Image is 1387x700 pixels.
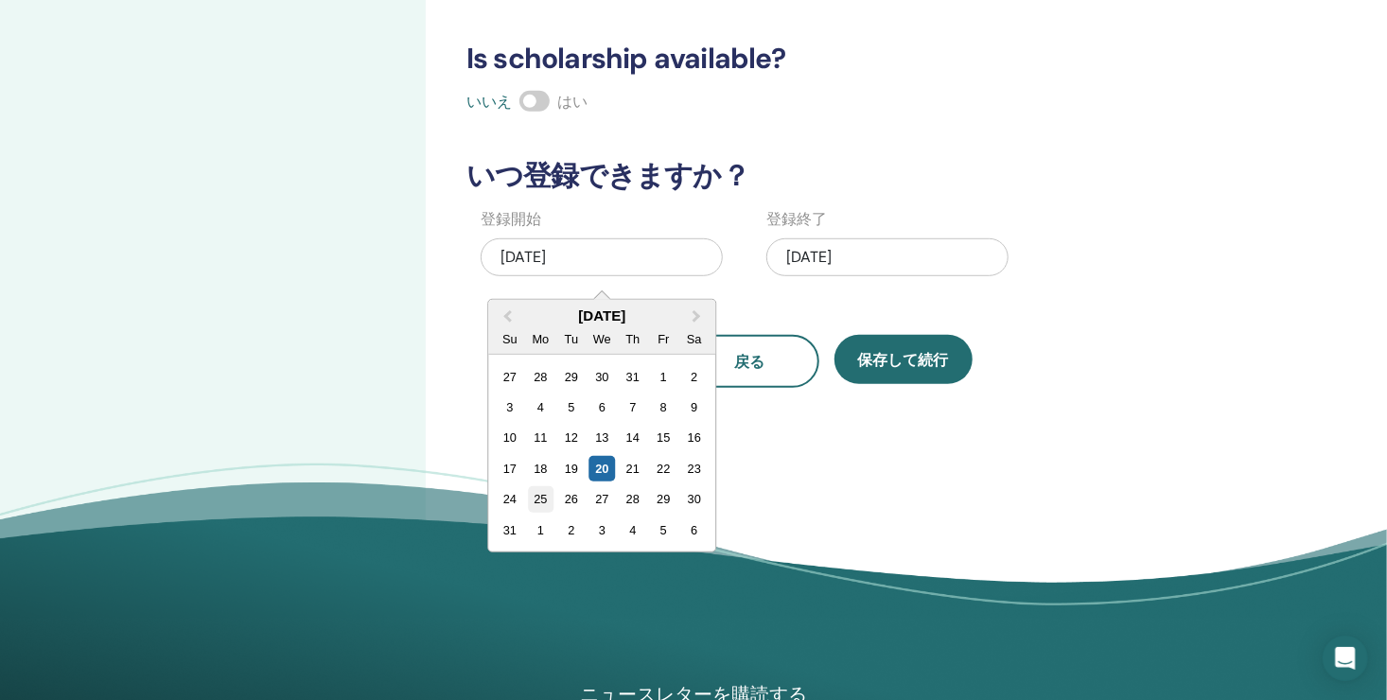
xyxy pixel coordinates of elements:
div: Choose Wednesday, August 13th, 2025 [589,425,615,450]
div: Choose Wednesday, August 20th, 2025 [589,456,615,481]
div: Choose Thursday, August 14th, 2025 [620,425,645,450]
div: Choose Thursday, September 4th, 2025 [620,517,645,543]
div: Choose Thursday, August 7th, 2025 [620,394,645,420]
div: Choose Saturday, September 6th, 2025 [681,517,707,543]
label: 登録開始 [481,208,541,231]
div: Choose Monday, August 18th, 2025 [528,456,553,481]
div: Sa [681,326,707,352]
div: Choose Tuesday, August 12th, 2025 [558,425,584,450]
button: 戻る [681,335,819,388]
div: Choose Sunday, August 24th, 2025 [497,486,522,512]
div: Month August, 2025 [495,361,710,546]
div: Choose Monday, September 1st, 2025 [528,517,553,543]
div: Choose Tuesday, August 26th, 2025 [558,486,584,512]
div: Choose Friday, September 5th, 2025 [651,517,676,543]
div: Choose Monday, August 25th, 2025 [528,486,553,512]
div: [DATE] [488,307,715,324]
div: Choose Monday, August 11th, 2025 [528,425,553,450]
div: Tu [558,326,584,352]
div: Choose Tuesday, August 19th, 2025 [558,456,584,481]
div: Choose Friday, August 15th, 2025 [651,425,676,450]
div: Choose Wednesday, September 3rd, 2025 [589,517,615,543]
div: Su [497,326,522,352]
div: Choose Tuesday, July 29th, 2025 [558,364,584,390]
div: Choose Saturday, August 23rd, 2025 [681,456,707,481]
button: Previous Month [490,302,520,332]
div: Choose Sunday, July 27th, 2025 [497,364,522,390]
label: 登録終了 [766,208,827,231]
span: いいえ [466,92,512,112]
div: Choose Sunday, August 3rd, 2025 [497,394,522,420]
div: Choose Saturday, August 30th, 2025 [681,486,707,512]
div: [DATE] [481,238,723,276]
div: Choose Saturday, August 9th, 2025 [681,394,707,420]
div: Choose Tuesday, September 2nd, 2025 [558,517,584,543]
div: Choose Wednesday, July 30th, 2025 [589,364,615,390]
div: Choose Sunday, August 31st, 2025 [497,517,522,543]
span: 戻る [735,352,765,372]
span: はい [557,92,588,112]
div: Choose Date [487,299,716,552]
div: Choose Friday, August 22nd, 2025 [651,456,676,481]
div: Choose Sunday, August 10th, 2025 [497,425,522,450]
div: Choose Friday, August 8th, 2025 [651,394,676,420]
div: Choose Friday, August 1st, 2025 [651,364,676,390]
div: Mo [528,326,553,352]
button: 保存して続行 [834,335,973,384]
div: Th [620,326,645,352]
div: Choose Thursday, July 31st, 2025 [620,364,645,390]
div: Open Intercom Messenger [1323,636,1368,681]
h3: いつ登録できますか？ [455,159,1198,193]
div: Choose Thursday, August 21st, 2025 [620,456,645,481]
div: We [589,326,615,352]
div: Choose Tuesday, August 5th, 2025 [558,394,584,420]
span: 保存して続行 [858,350,949,370]
div: Choose Friday, August 29th, 2025 [651,486,676,512]
div: Choose Monday, August 4th, 2025 [528,394,553,420]
div: Choose Thursday, August 28th, 2025 [620,486,645,512]
div: Choose Saturday, August 2nd, 2025 [681,364,707,390]
div: Fr [651,326,676,352]
div: Choose Wednesday, August 27th, 2025 [589,486,615,512]
h3: Is scholarship available? [455,42,1198,76]
button: Next Month [683,302,713,332]
div: Choose Sunday, August 17th, 2025 [497,456,522,481]
div: [DATE] [766,238,1009,276]
div: Choose Wednesday, August 6th, 2025 [589,394,615,420]
div: Choose Saturday, August 16th, 2025 [681,425,707,450]
div: Choose Monday, July 28th, 2025 [528,364,553,390]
